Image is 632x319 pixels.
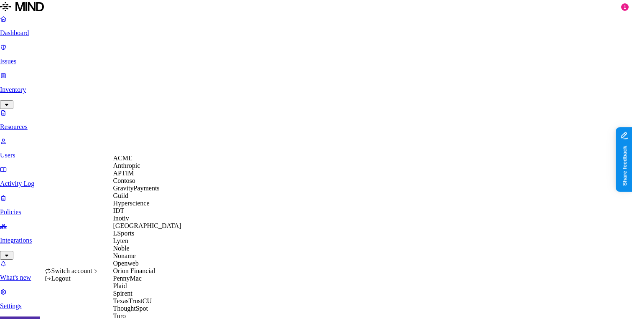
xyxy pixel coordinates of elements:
[113,230,135,237] span: LSports
[113,192,128,199] span: Guild
[51,267,92,274] span: Switch account
[113,260,139,267] span: Openweb
[113,297,152,304] span: TexasTrustCU
[113,237,128,244] span: Lyten
[113,290,133,297] span: Spirent
[113,154,133,162] span: ACME
[113,162,140,169] span: Anthropic
[113,200,150,207] span: Hyperscience
[113,267,155,274] span: Orion Financial
[113,275,142,282] span: PennyMac
[45,275,99,282] div: Logout
[113,170,134,177] span: APTIM
[113,305,148,312] span: ThoughtSpot
[113,177,135,184] span: Contoso
[113,222,181,229] span: [GEOGRAPHIC_DATA]
[113,245,130,252] span: Noble
[113,282,127,289] span: Plaid
[113,252,136,259] span: Noname
[113,207,125,214] span: IDT
[113,215,129,222] span: Inotiv
[113,185,160,192] span: GravityPayments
